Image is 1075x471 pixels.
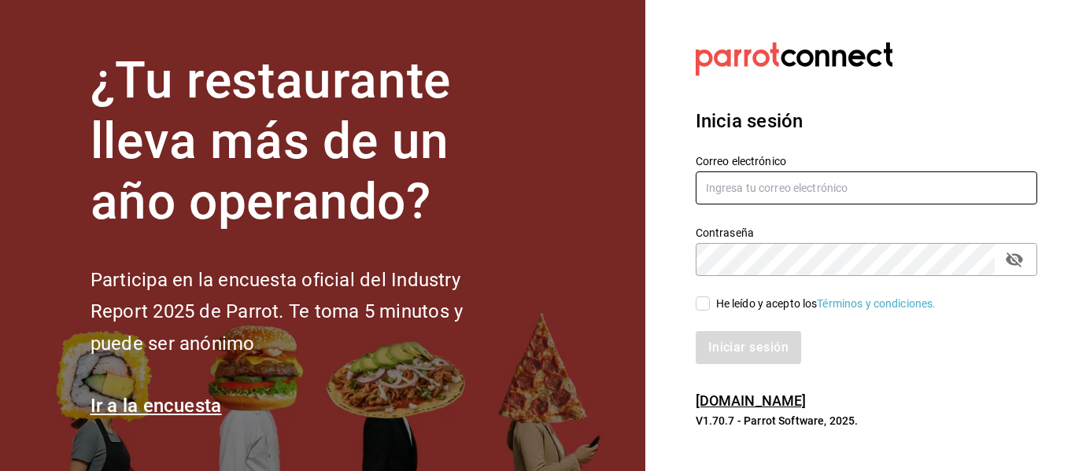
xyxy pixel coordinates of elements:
input: Ingresa tu correo electrónico [696,171,1037,204]
label: Contraseña [696,227,1037,238]
label: Correo electrónico [696,156,1037,167]
h1: ¿Tu restaurante lleva más de un año operando? [91,51,515,232]
h3: Inicia sesión [696,107,1037,135]
div: He leído y acepto los [716,296,936,312]
button: passwordField [1001,246,1028,273]
h2: Participa en la encuesta oficial del Industry Report 2025 de Parrot. Te toma 5 minutos y puede se... [91,264,515,360]
a: Términos y condiciones. [817,297,936,310]
p: V1.70.7 - Parrot Software, 2025. [696,413,1037,429]
a: Ir a la encuesta [91,395,222,417]
a: [DOMAIN_NAME] [696,392,807,409]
